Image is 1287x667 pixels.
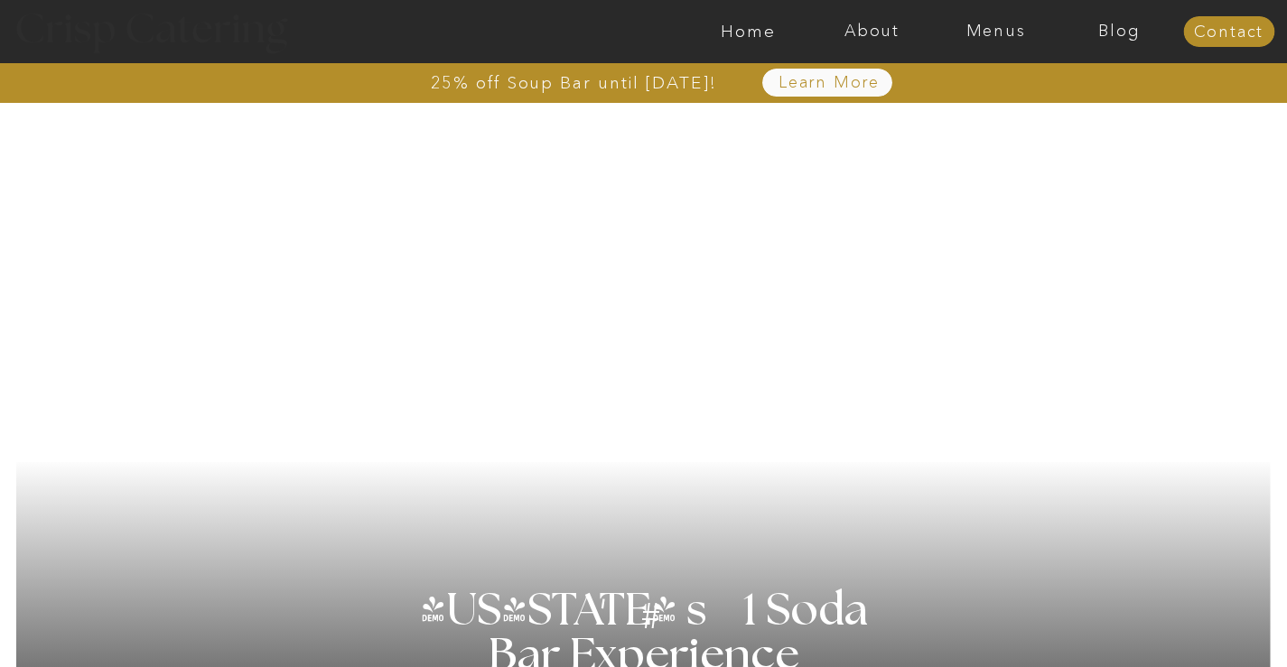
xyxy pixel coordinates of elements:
a: Blog [1058,23,1181,41]
h3: # [602,598,704,651]
a: Contact [1183,23,1274,42]
a: 25% off Soup Bar until [DATE]! [366,74,782,92]
a: Learn More [737,74,922,92]
a: About [810,23,934,41]
a: Home [686,23,810,41]
h3: ' [566,588,640,634]
a: Menus [934,23,1058,41]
